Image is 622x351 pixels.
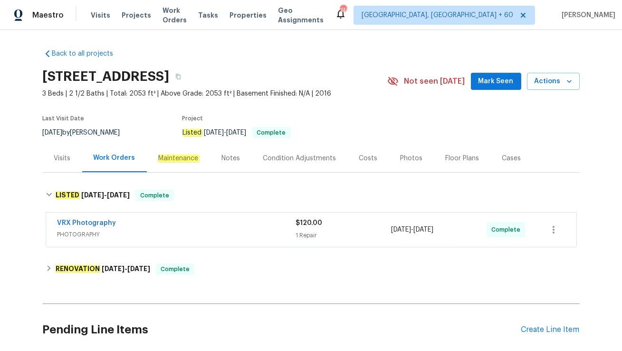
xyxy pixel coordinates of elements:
span: Complete [491,225,524,234]
span: PHOTOGRAPHY [57,230,296,239]
span: [DATE] [81,192,104,198]
span: [DATE] [102,265,124,272]
span: - [81,192,130,198]
div: Visits [54,154,71,163]
span: [DATE] [413,226,433,233]
div: Cases [502,154,521,163]
span: Visits [91,10,110,20]
div: Floor Plans [446,154,479,163]
span: [DATE] [204,129,224,136]
span: Tasks [198,12,218,19]
span: Not seen [DATE] [404,77,465,86]
span: - [102,265,150,272]
span: Last Visit Date [43,116,85,121]
span: [GEOGRAPHIC_DATA], [GEOGRAPHIC_DATA] + 60 [362,10,513,20]
span: Project [182,116,203,121]
div: Create Line Item [521,325,580,334]
span: Complete [136,191,173,200]
span: Maestro [32,10,64,20]
span: Work Orders [163,6,187,25]
span: Properties [230,10,267,20]
div: 740 [340,6,346,15]
div: by [PERSON_NAME] [43,127,132,138]
span: Complete [253,130,290,136]
div: Notes [222,154,240,163]
a: Back to all projects [43,49,134,58]
span: $120.00 [296,220,323,226]
div: Photos [401,154,423,163]
span: [DATE] [391,226,411,233]
div: LISTED [DATE]-[DATE]Complete [43,180,580,211]
em: LISTED [55,191,80,199]
span: - [391,225,433,234]
span: - [204,129,247,136]
div: Condition Adjustments [263,154,336,163]
span: Geo Assignments [278,6,324,25]
em: Maintenance [158,155,199,162]
span: 3 Beds | 2 1/2 Baths | Total: 2053 ft² | Above Grade: 2053 ft² | Basement Finished: N/A | 2016 [43,89,387,98]
h2: [STREET_ADDRESS] [43,72,170,81]
span: Actions [535,76,572,88]
span: [DATE] [43,129,63,136]
div: Costs [359,154,378,163]
span: Projects [122,10,151,20]
span: Mark Seen [478,76,514,88]
div: RENOVATION [DATE]-[DATE]Complete [43,258,580,281]
span: [DATE] [127,265,150,272]
em: Listed [182,129,202,136]
div: Work Orders [94,153,135,163]
span: [DATE] [107,192,130,198]
button: Mark Seen [471,73,521,90]
button: Actions [527,73,580,90]
a: VRX Photography [57,220,116,226]
button: Copy Address [170,68,187,85]
span: Complete [157,264,193,274]
em: RENOVATION [55,265,100,273]
span: [DATE] [227,129,247,136]
span: [PERSON_NAME] [558,10,615,20]
div: 1 Repair [296,231,392,240]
